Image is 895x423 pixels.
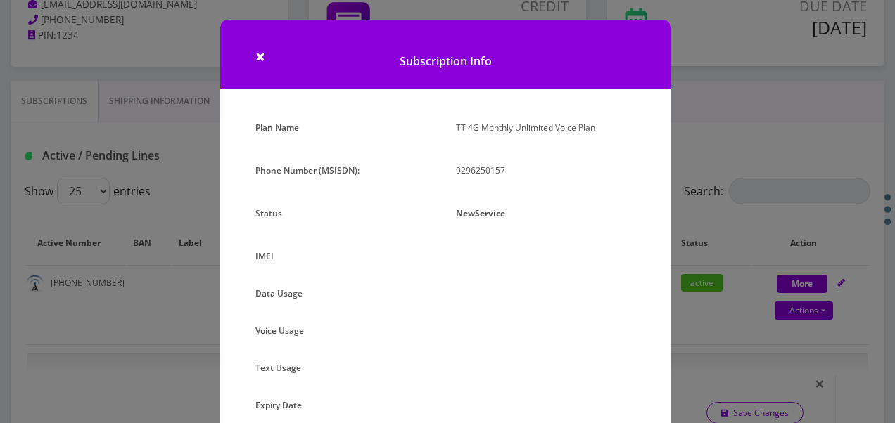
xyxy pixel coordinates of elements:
[255,246,274,266] label: IMEI
[255,117,299,138] label: Plan Name
[456,207,505,219] strong: NewService
[255,48,265,65] button: Close
[255,283,303,304] label: Data Usage
[220,20,671,89] h1: Subscription Info
[456,160,635,181] p: 9296250157
[255,160,360,181] label: Phone Number (MSISDN):
[255,320,304,341] label: Voice Usage
[456,117,635,138] p: TT 4G Monthly Unlimited Voice Plan
[255,44,265,67] span: ×
[255,203,282,223] label: Status
[255,395,302,415] label: Expiry Date
[255,358,301,378] label: Text Usage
